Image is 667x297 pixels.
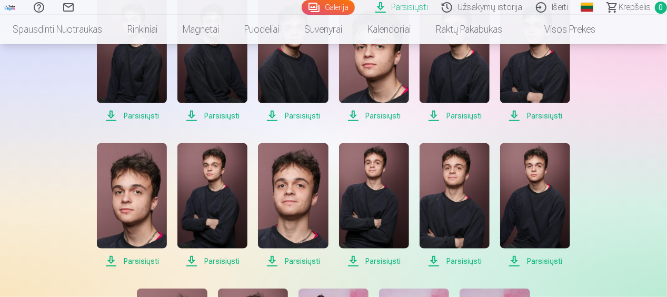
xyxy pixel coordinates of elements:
a: Puodeliai [232,15,292,44]
a: Rinkiniai [115,15,170,44]
span: Parsisiųsti [420,110,490,122]
a: Raktų pakabukas [423,15,515,44]
span: 0 [655,2,667,14]
a: Parsisiųsti [97,143,167,268]
span: Parsisiųsti [339,255,409,268]
span: Parsisiųsti [339,110,409,122]
span: Parsisiųsti [258,255,328,268]
img: /fa5 [4,4,16,11]
a: Parsisiųsti [258,143,328,268]
a: Parsisiųsti [420,143,490,268]
a: Parsisiųsti [339,143,409,268]
span: Parsisiųsti [500,255,570,268]
a: Parsisiųsti [500,143,570,268]
span: Parsisiųsti [97,110,167,122]
span: Parsisiųsti [97,255,167,268]
span: Parsisiųsti [258,110,328,122]
a: Magnetai [170,15,232,44]
a: Suvenyrai [292,15,355,44]
a: Visos prekės [515,15,608,44]
span: Parsisiųsti [177,255,247,268]
span: Parsisiųsti [420,255,490,268]
span: Parsisiųsti [500,110,570,122]
a: Kalendoriai [355,15,423,44]
span: Krepšelis [619,1,651,14]
span: Parsisiųsti [177,110,247,122]
a: Parsisiųsti [177,143,247,268]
